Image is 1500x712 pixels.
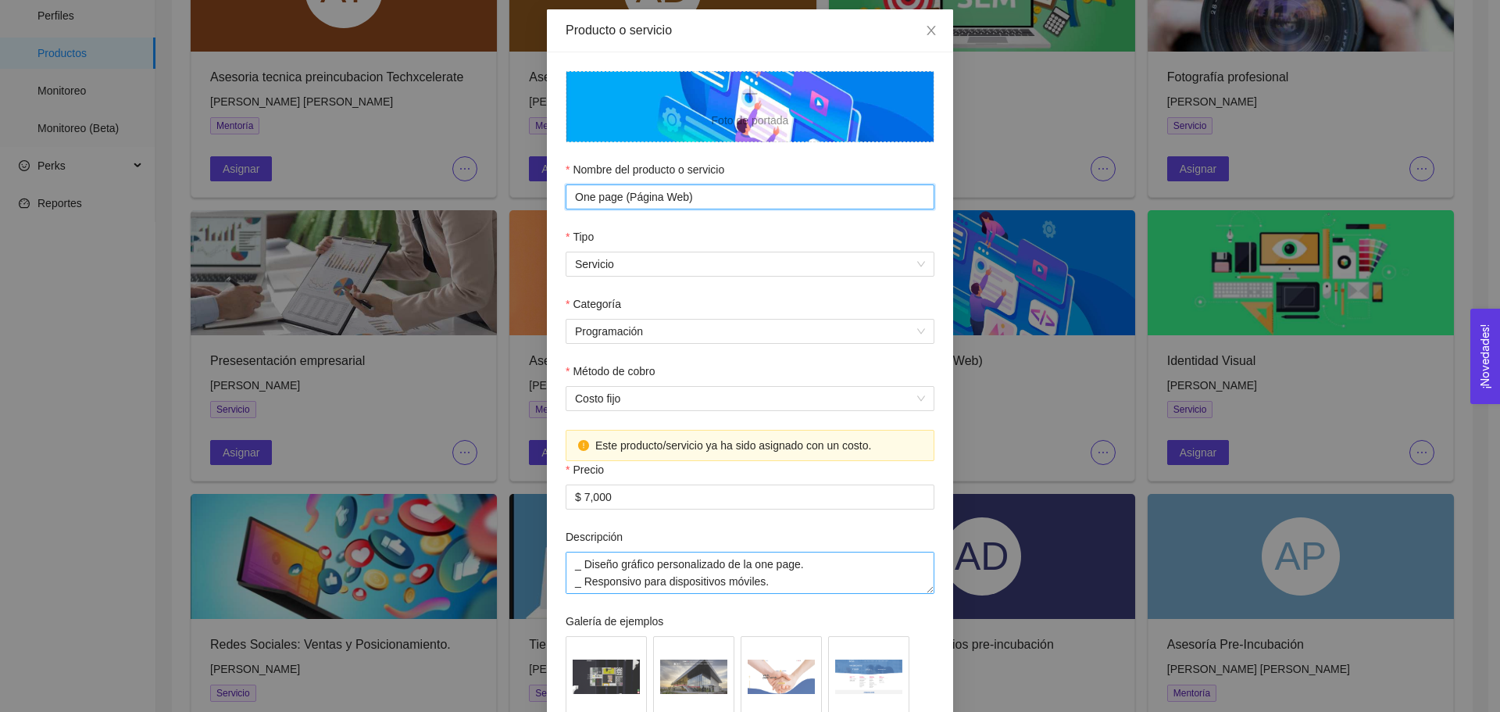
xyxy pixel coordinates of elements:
input: Precio [566,485,934,509]
span: exclamation-circle [578,440,589,451]
span: Programación [575,320,925,343]
span: plus [741,84,759,103]
label: Nombre del producto o servicio [566,161,724,178]
label: Categoría [566,295,621,313]
label: Descripción [566,528,623,546]
span: close [925,24,937,37]
label: Precio [566,461,604,478]
span: Foto de portada [566,72,934,141]
div: Este producto/servicio ya ha sido asignado con un costo. [595,437,922,454]
span: Costo fijo [575,387,925,410]
span: Foto de portada [712,114,789,127]
button: Close [909,9,953,53]
label: Tipo [566,228,594,245]
label: Método de cobro [566,363,655,380]
button: Open Feedback Widget [1470,309,1500,404]
textarea: Descripción [566,552,934,594]
span: Servicio [575,252,925,276]
div: Producto o servicio [566,22,934,39]
input: Nombre del producto o servicio [566,184,934,209]
label: Galería de ejemplos [566,613,663,630]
